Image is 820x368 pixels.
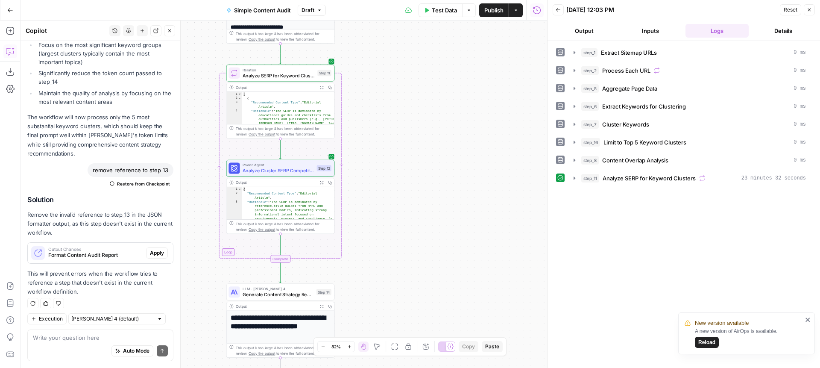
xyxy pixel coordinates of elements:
span: step_2 [581,66,599,75]
div: This output is too large & has been abbreviated for review. to view the full content. [236,345,331,356]
div: Power AgentAnalyze Cluster SERP CompetitionStep 12Output{ "Recommended Content Type":"Editorial A... [226,160,335,234]
div: 3 [226,100,242,109]
button: Output [553,24,616,38]
span: Toggle code folding, rows 2 through 15 [238,96,242,100]
span: Execution [39,315,63,323]
button: Execution [27,313,67,324]
span: Reset [784,6,797,14]
div: Complete [270,255,290,262]
div: Step 12 [317,165,331,171]
span: Analyze SERP for Keyword Clusters [603,174,696,183]
div: Output [236,85,316,90]
span: 0 ms [794,103,806,110]
span: Extract Sitemap URLs [601,48,657,57]
div: 1 [226,92,242,96]
span: New version available [695,319,749,327]
span: step_1 [581,48,597,57]
button: 23 minutes 32 seconds [568,171,811,185]
span: Analyze Cluster SERP Competition [243,167,314,174]
button: 0 ms [568,135,811,149]
span: Copy [462,343,475,350]
span: Generate Content Strategy Recommendations [243,291,313,298]
span: Aggregate Page Data [602,84,657,93]
div: Copilot [26,26,107,35]
span: step_5 [581,84,599,93]
div: 1 [226,187,242,191]
span: Draft [302,6,314,14]
g: Edge from step_8 to step_11 [279,44,281,64]
span: Test Data [432,6,457,15]
button: 0 ms [568,100,811,113]
div: Output [236,303,316,309]
span: Auto Mode [123,347,149,355]
button: Reload [695,337,719,348]
span: Reload [698,339,715,346]
button: Restore from Checkpoint [106,179,173,189]
button: Draft [298,5,326,16]
g: Edge from step_11 to step_12 [279,139,281,159]
span: Copy the output [249,37,275,41]
div: 2 [226,191,242,200]
div: Step 14 [316,289,331,295]
div: This output is too large & has been abbreviated for review. to view the full content. [236,221,331,232]
span: Analyze SERP for Keyword Clusters [243,72,315,79]
div: This output is too large & has been abbreviated for review. to view the full content. [236,126,331,137]
span: step_8 [581,156,599,165]
span: Format Content Audit Report [48,251,143,259]
span: step_11 [581,174,599,183]
button: Test Data [419,3,462,17]
button: 0 ms [568,64,811,77]
button: close [805,316,811,323]
button: Apply [146,247,168,259]
p: The workflow will now process only the 5 most substantial keyword clusters, which should keep the... [27,113,173,158]
div: LLM · [PERSON_NAME] 4Generate Content Strategy RecommendationsStep 14Output**** **** **** **** **... [226,284,335,358]
span: Toggle code folding, rows 1 through 16 [238,92,242,96]
span: Output Changes [48,247,143,251]
button: Reset [780,4,801,15]
span: step_7 [581,120,599,129]
span: Copy the output [249,227,275,232]
p: Remove the invalid reference to step_13 in the JSON formatter output, as this step doesn't exist ... [27,210,173,237]
span: Copy the output [249,132,275,136]
span: LLM · [PERSON_NAME] 4 [243,286,313,291]
span: step_6 [581,102,599,111]
button: Paste [482,341,503,352]
span: 0 ms [794,85,806,92]
span: 82% [331,343,341,350]
button: Details [752,24,815,38]
g: Edge from step_11-iteration-end to step_14 [279,262,281,283]
div: Complete [226,255,335,262]
button: Publish [479,3,509,17]
div: A new version of AirOps is available. [695,327,802,348]
div: 4 [226,109,242,168]
span: Process Each URL [602,66,650,75]
h2: Solution [27,196,173,204]
span: Publish [484,6,504,15]
div: Step 11 [317,70,331,77]
span: 0 ms [794,138,806,146]
input: Claude Sonnet 4 (default) [71,315,153,323]
li: Maintain the quality of analysis by focusing on the most relevant content areas [36,89,173,106]
span: Content Overlap Analysis [602,156,668,165]
p: This will prevent errors when the workflow tries to reference a step that doesn't exist in the cu... [27,269,173,296]
li: Focus on the most significant keyword groups (largest clusters typically contain the most importa... [36,41,173,66]
span: 0 ms [794,67,806,74]
button: 0 ms [568,46,811,59]
div: This output is too large & has been abbreviated for review. to view the full content. [236,31,331,42]
div: LoopIterationAnalyze SERP for Keyword ClustersStep 11Output[ { "Recommended Content Type":"Editor... [226,65,335,139]
span: Limit to Top 5 Keyword Clusters [603,138,686,147]
div: Output [236,180,316,185]
div: remove reference to step 13 [88,163,173,177]
span: Extract Keywords for Clustering [602,102,686,111]
span: 0 ms [794,156,806,164]
button: 0 ms [568,153,811,167]
span: 0 ms [794,121,806,128]
span: Cluster Keywords [602,120,649,129]
span: 0 ms [794,49,806,56]
span: Power Agent [243,162,314,168]
span: Toggle code folding, rows 1 through 14 [238,187,242,191]
button: 0 ms [568,118,811,131]
span: Iteration [243,67,315,73]
button: 0 ms [568,82,811,95]
button: Copy [459,341,478,352]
